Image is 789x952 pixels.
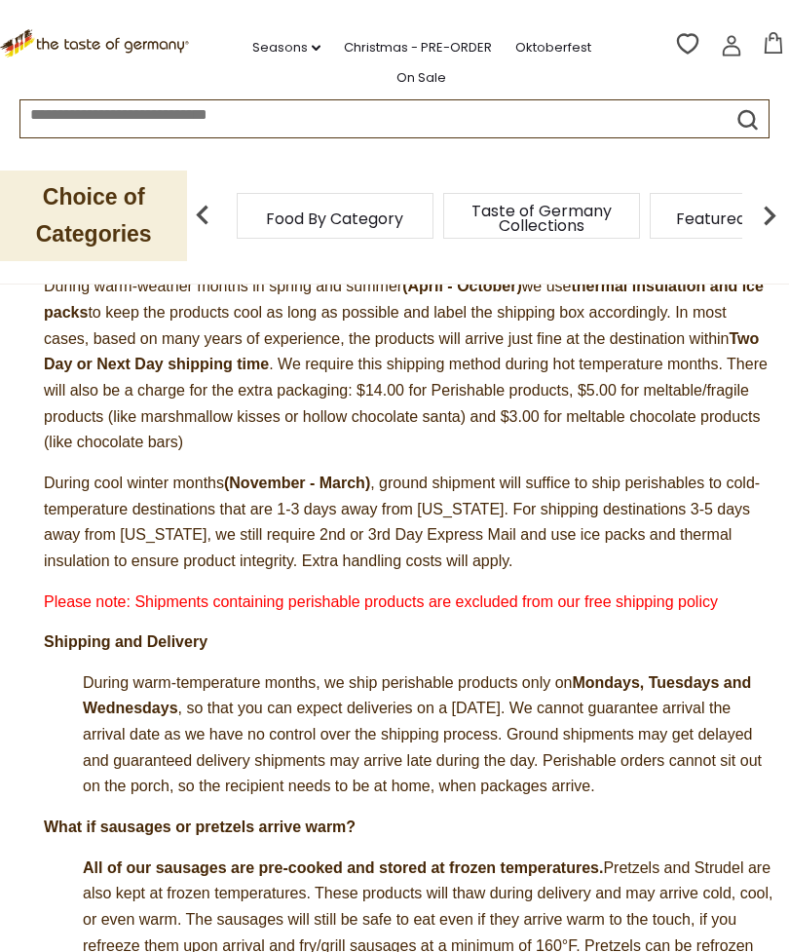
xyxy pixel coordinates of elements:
[344,37,492,58] a: Christmas - PRE-ORDER
[183,196,222,235] img: previous arrow
[750,196,789,235] img: next arrow
[252,37,320,58] a: Seasons
[396,67,446,89] a: On Sale
[464,204,620,233] a: Taste of Germany Collections
[44,819,356,835] span: What if sausages or pretzels arrive warm?
[266,211,403,226] a: Food By Category
[402,278,522,294] strong: (April - October)
[83,674,762,795] span: During warm-temperature months, we ship perishable products only on , so that you can expect deli...
[515,37,591,58] a: Oktoberfest
[224,475,370,491] strong: (November - March)
[44,278,768,450] span: During warm-weather months in spring and summer we use to keep the products cool as long as possi...
[119,552,513,569] span: o ensure product integrity. Extra handling costs will apply.
[44,633,207,650] span: Shipping and Delivery
[44,593,718,610] span: Please note: Shipments containing perishable products are excluded from our free shipping policy
[83,859,603,876] b: All of our sausages are pre-cooked and stored at frozen temperatures.
[44,475,760,569] span: During cool winter months , ground shipment will suffice to ship perishables to cold-temperature ...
